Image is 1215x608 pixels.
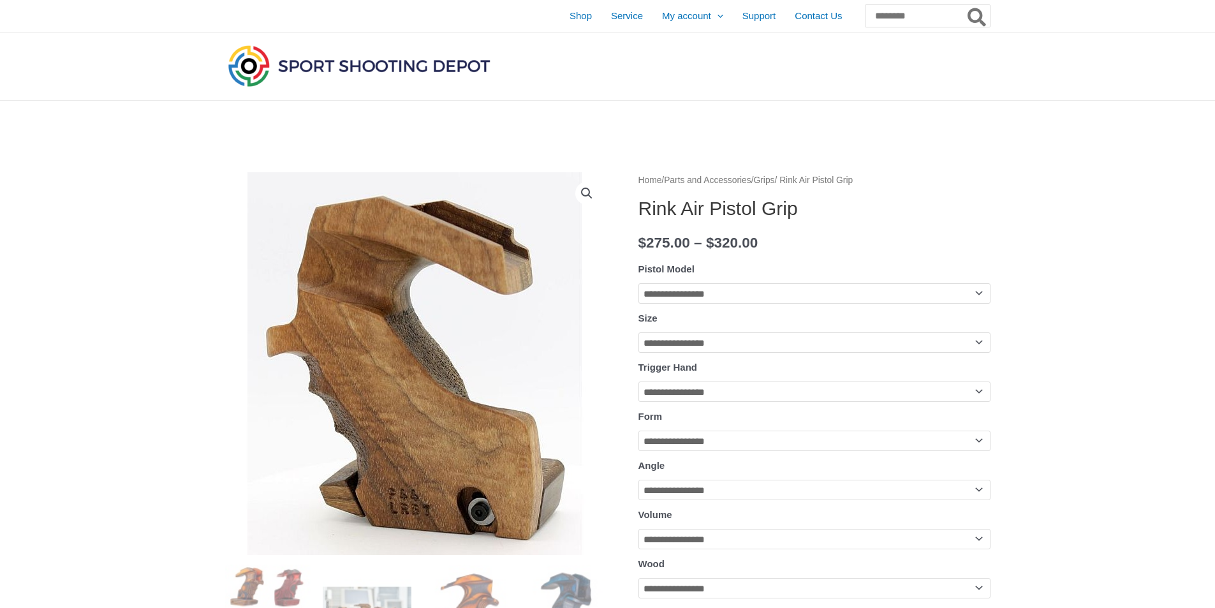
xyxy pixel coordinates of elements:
span: – [694,235,702,251]
label: Form [638,411,663,422]
span: $ [706,235,714,251]
button: Search [965,5,990,27]
bdi: 275.00 [638,235,690,251]
h1: Rink Air Pistol Grip [638,197,990,220]
label: Volume [638,509,672,520]
label: Pistol Model [638,263,695,274]
span: $ [638,235,647,251]
a: Grips [754,175,775,185]
img: Sport Shooting Depot [225,42,493,89]
label: Angle [638,460,665,471]
label: Size [638,313,658,323]
nav: Breadcrumb [638,172,990,189]
label: Trigger Hand [638,362,698,373]
a: Parts and Accessories [664,175,751,185]
a: View full-screen image gallery [575,182,598,205]
img: Rink Air Pistol Grip - Image 8 [225,172,608,555]
a: Home [638,175,662,185]
label: Wood [638,558,665,569]
bdi: 320.00 [706,235,758,251]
